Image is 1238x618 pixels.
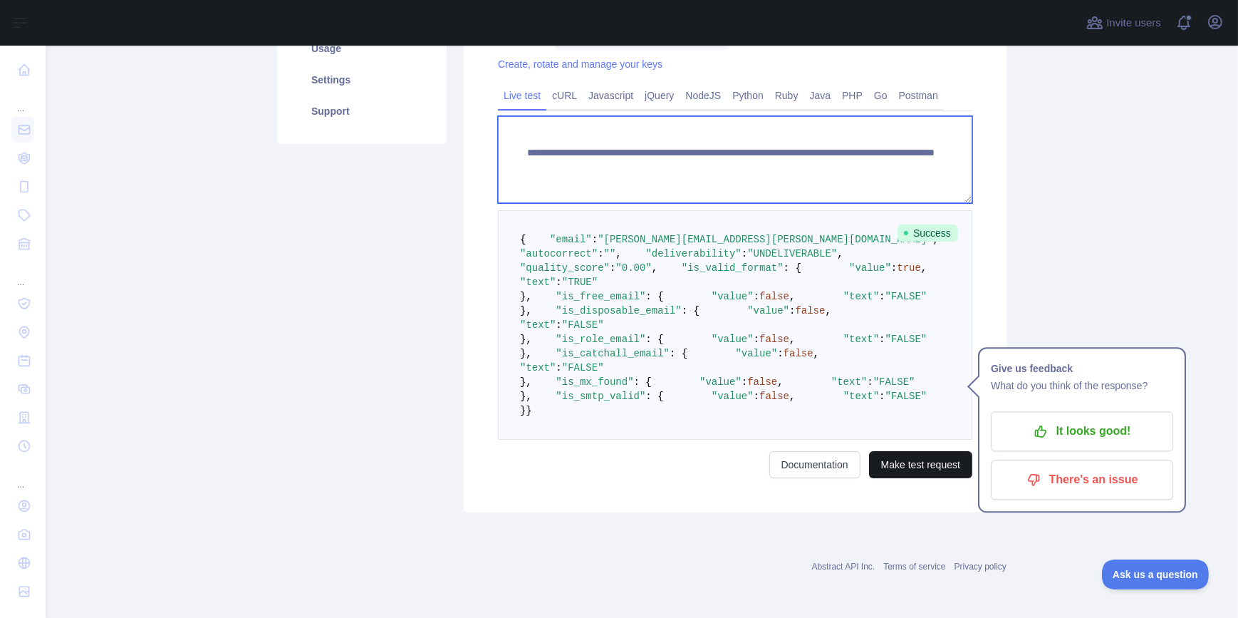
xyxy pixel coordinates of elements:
[742,248,747,259] span: :
[991,411,1173,451] button: It looks good!
[610,262,615,274] span: :
[546,84,583,107] a: cURL
[885,391,927,402] span: "FALSE"
[1083,11,1164,34] button: Invite users
[520,248,598,259] span: "autocorrect"
[562,319,604,331] span: "FALSE"
[784,348,813,359] span: false
[777,348,783,359] span: :
[556,348,670,359] span: "is_catchall_email"
[556,305,681,316] span: "is_disposable_email"
[897,262,921,274] span: true
[645,291,663,302] span: : {
[699,376,742,388] span: "value"
[562,362,604,374] span: "FALSE"
[520,376,532,388] span: },
[520,305,532,316] span: },
[843,334,879,345] span: "text"
[556,376,633,388] span: "is_mx_found"
[562,277,598,288] span: "TRUE"
[873,376,915,388] span: "FALSE"
[645,391,663,402] span: : {
[837,248,843,259] span: ,
[520,262,610,274] span: "quality_score"
[769,451,860,478] a: Documentation
[991,360,1173,377] h1: Give us feedback
[759,291,789,302] span: false
[754,291,759,302] span: :
[885,291,927,302] span: "FALSE"
[11,462,34,490] div: ...
[813,348,819,359] span: ,
[804,84,837,107] a: Java
[849,262,891,274] span: "value"
[520,405,526,416] span: }
[826,305,831,316] span: ,
[1102,560,1210,589] iframe: Toggle Customer Support
[759,334,789,345] span: false
[868,84,893,107] a: Go
[879,291,885,302] span: :
[526,405,531,416] span: }
[550,234,592,245] span: "email"
[294,96,430,127] a: Support
[682,262,784,274] span: "is_valid_format"
[747,376,777,388] span: false
[921,262,927,274] span: ,
[645,248,741,259] span: "deliverability"
[645,334,663,345] span: : {
[747,248,837,259] span: "UNDELIVERABLE"
[784,262,801,274] span: : {
[520,277,556,288] span: "text"
[652,262,657,274] span: ,
[879,391,885,402] span: :
[898,225,958,242] span: Success
[777,376,783,388] span: ,
[556,362,561,374] span: :
[747,305,789,316] span: "value"
[991,460,1173,500] button: There's an issue
[883,562,945,572] a: Terms of service
[520,334,532,345] span: },
[615,248,621,259] span: ,
[520,319,556,331] span: "text"
[891,262,897,274] span: :
[712,391,754,402] span: "value"
[885,334,927,345] span: "FALSE"
[680,84,727,107] a: NodeJS
[754,334,759,345] span: :
[520,362,556,374] span: "text"
[598,234,932,245] span: "[PERSON_NAME][EMAIL_ADDRESS][PERSON_NAME][DOMAIN_NAME]"
[520,291,532,302] span: },
[682,305,699,316] span: : {
[604,248,616,259] span: ""
[294,33,430,64] a: Usage
[933,234,939,245] span: ,
[736,348,778,359] span: "value"
[742,376,747,388] span: :
[712,334,754,345] span: "value"
[520,348,532,359] span: },
[592,234,598,245] span: :
[598,248,603,259] span: :
[769,84,804,107] a: Ruby
[11,86,34,114] div: ...
[639,84,680,107] a: jQuery
[1106,15,1161,31] span: Invite users
[556,319,561,331] span: :
[796,305,826,316] span: false
[954,562,1006,572] a: Privacy policy
[498,58,662,70] a: Create, rotate and manage your keys
[11,259,34,288] div: ...
[869,451,972,478] button: Make test request
[615,262,651,274] span: "0.00"
[1002,468,1162,492] p: There's an issue
[498,84,546,107] a: Live test
[754,391,759,402] span: :
[843,291,879,302] span: "text"
[789,305,795,316] span: :
[556,277,561,288] span: :
[294,64,430,96] a: Settings
[1002,419,1162,443] p: It looks good!
[759,391,789,402] span: false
